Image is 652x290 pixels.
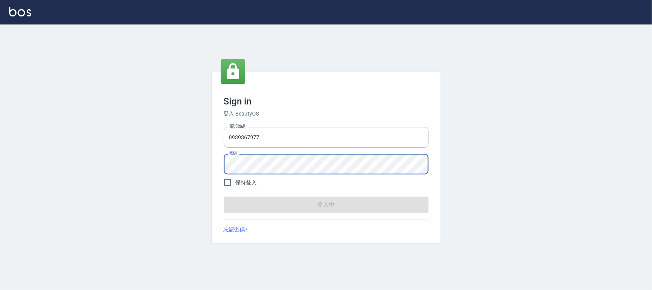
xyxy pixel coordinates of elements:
h6: 登入 BeautyOS [224,110,429,118]
h3: Sign in [224,96,429,107]
span: 保持登入 [236,179,257,187]
a: 忘記密碼? [224,226,248,234]
label: 密碼 [229,150,237,156]
label: 電話號碼 [229,124,245,129]
img: Logo [9,7,31,16]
